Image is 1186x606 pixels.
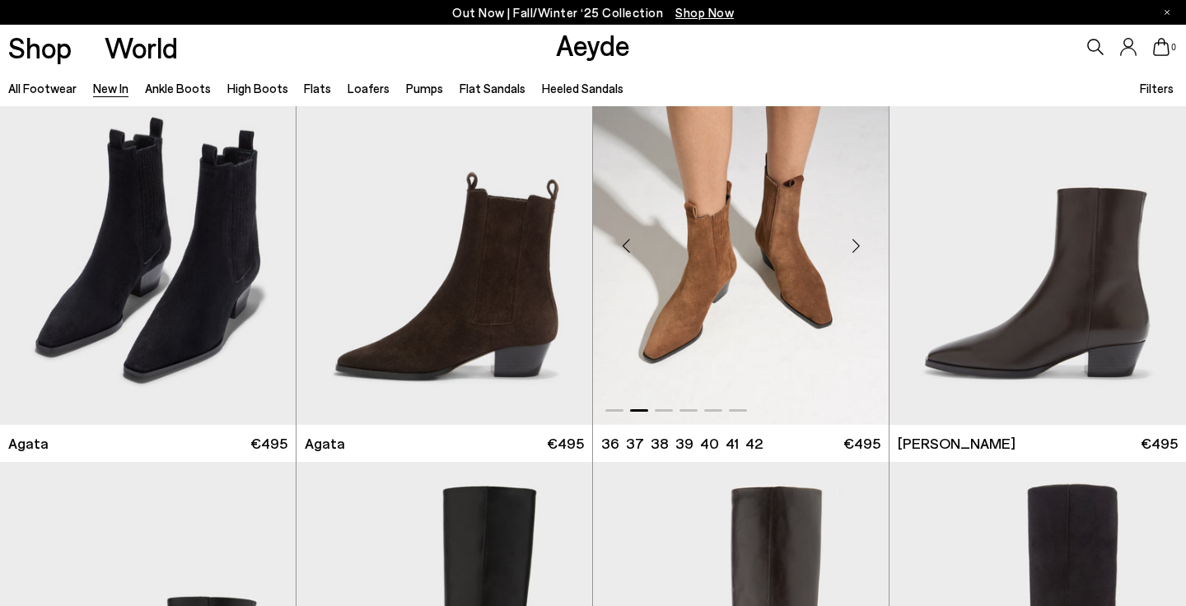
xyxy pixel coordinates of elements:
[296,54,592,425] a: Next slide Previous slide
[296,54,592,425] div: 1 / 6
[1153,38,1170,56] a: 0
[556,27,630,62] a: Aeyde
[406,81,443,96] a: Pumps
[305,433,345,454] span: Agata
[227,81,288,96] a: High Boots
[452,2,734,23] p: Out Now | Fall/Winter ‘25 Collection
[1141,433,1178,454] span: €495
[601,433,758,454] ul: variant
[547,433,584,454] span: €495
[593,54,889,425] a: Next slide Previous slide
[831,221,880,270] div: Next slide
[8,81,77,96] a: All Footwear
[675,433,693,454] li: 39
[348,81,390,96] a: Loafers
[675,5,734,20] span: Navigate to /collections/new-in
[626,433,644,454] li: 37
[8,433,49,454] span: Agata
[593,425,889,462] a: 36 37 38 39 40 41 42 €495
[1170,43,1178,52] span: 0
[105,33,178,62] a: World
[460,81,525,96] a: Flat Sandals
[593,54,889,425] div: 2 / 6
[889,425,1186,462] a: [PERSON_NAME] €495
[843,433,880,454] span: €495
[745,433,763,454] li: 42
[889,54,1186,425] img: Baba Pointed Cowboy Boots
[1140,81,1174,96] span: Filters
[296,425,592,462] a: Agata €495
[304,81,331,96] a: Flats
[250,433,287,454] span: €495
[296,54,592,425] img: Agata Suede Ankle Boots
[700,433,719,454] li: 40
[8,33,72,62] a: Shop
[93,81,128,96] a: New In
[601,221,651,270] div: Previous slide
[898,433,1016,454] span: [PERSON_NAME]
[651,433,669,454] li: 38
[601,433,619,454] li: 36
[145,81,211,96] a: Ankle Boots
[726,433,739,454] li: 41
[593,54,889,425] img: Agata Suede Ankle Boots
[542,81,623,96] a: Heeled Sandals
